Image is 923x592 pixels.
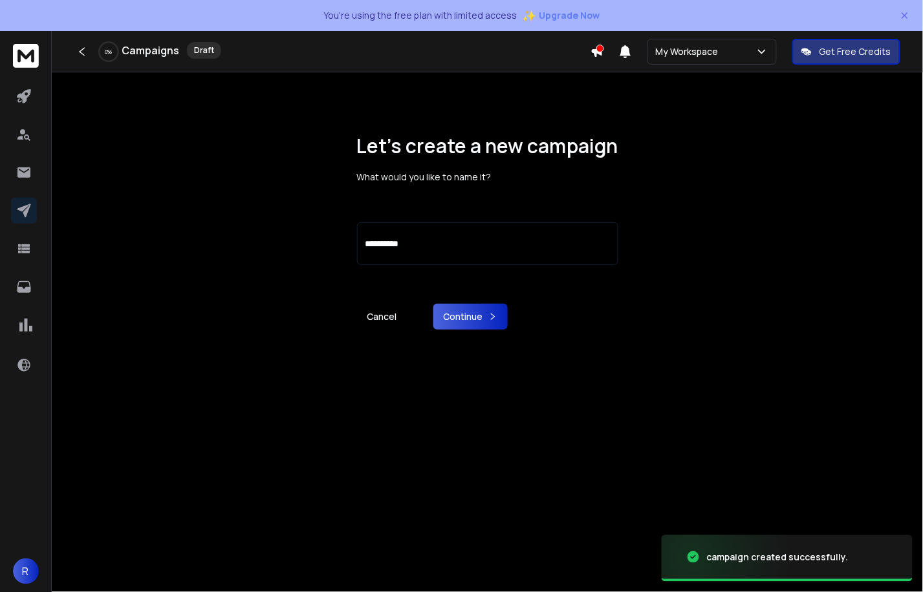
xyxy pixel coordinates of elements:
[357,134,618,158] h1: Let’s create a new campaign
[323,9,517,22] p: You're using the free plan with limited access
[122,43,179,58] h1: Campaigns
[656,45,724,58] p: My Workspace
[792,39,900,65] button: Get Free Credits
[539,9,600,22] span: Upgrade Now
[357,171,618,184] p: What would you like to name it?
[707,551,849,564] div: campaign created successfully.
[105,48,113,56] p: 0 %
[433,304,508,330] button: Continue
[13,558,39,584] button: R
[820,45,891,58] p: Get Free Credits
[522,6,536,25] span: ✨
[187,42,221,59] div: Draft
[357,304,407,330] a: Cancel
[522,3,600,28] button: ✨Upgrade Now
